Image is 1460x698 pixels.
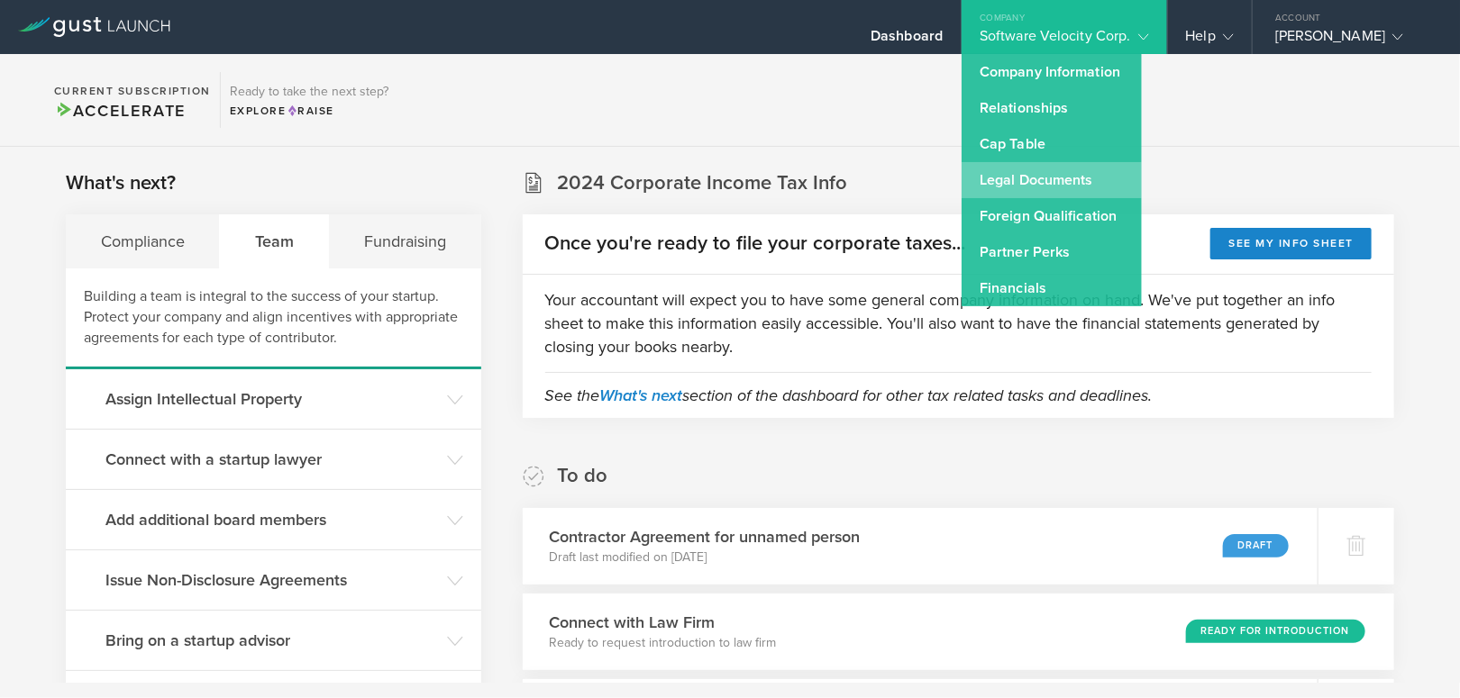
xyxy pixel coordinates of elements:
[550,525,861,548] h3: Contractor Agreement for unnamed person
[66,268,481,369] div: Building a team is integral to the success of your startup. Protect your company and align incent...
[523,594,1394,670] div: Connect with Law FirmReady to request introduction to law firmReady for Introduction
[558,463,608,489] h2: To do
[1275,27,1428,54] div: [PERSON_NAME]
[329,214,480,268] div: Fundraising
[523,508,1318,585] div: Contractor Agreement for unnamed personDraft last modified on [DATE]Draft
[287,104,334,117] span: Raise
[230,103,388,119] div: Explore
[545,231,966,257] h2: Once you're ready to file your corporate taxes...
[1186,27,1234,54] div: Help
[220,72,397,128] div: Ready to take the next step?ExploreRaise
[600,385,683,405] a: What's next
[1186,620,1365,643] div: Ready for Introduction
[550,634,777,652] p: Ready to request introduction to law firm
[1370,612,1460,698] iframe: Chat Widget
[545,385,1153,405] em: See the section of the dashboard for other tax related tasks and deadlines.
[220,214,329,268] div: Team
[54,86,211,96] h2: Current Subscription
[558,170,848,196] h2: 2024 Corporate Income Tax Info
[550,548,861,567] p: Draft last modified on [DATE]
[1210,228,1372,259] button: See my info sheet
[980,27,1148,54] div: Software Velocity Corp.
[105,629,438,652] h3: Bring on a startup advisor
[105,568,438,592] h3: Issue Non-Disclosure Agreements
[66,214,220,268] div: Compliance
[66,170,176,196] h2: What's next?
[105,387,438,411] h3: Assign Intellectual Property
[871,27,943,54] div: Dashboard
[230,86,388,98] h3: Ready to take the next step?
[1223,534,1289,557] div: Draft
[54,101,186,121] span: Accelerate
[105,508,438,531] h3: Add additional board members
[550,611,777,634] h3: Connect with Law Firm
[545,288,1372,358] p: Your accountant will expect you to have some general company information on hand. We've put toget...
[105,448,438,471] h3: Connect with a startup lawyer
